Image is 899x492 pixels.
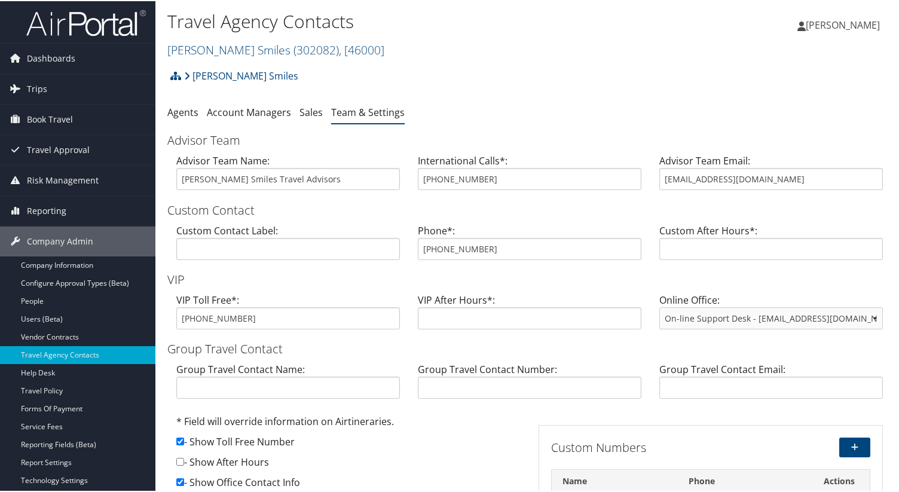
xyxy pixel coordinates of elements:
[293,41,339,57] span: ( 302082 )
[167,152,409,198] div: Advisor Team Name:
[650,361,892,407] div: Group Travel Contact Email:
[26,8,146,36] img: airportal-logo.png
[27,42,75,72] span: Dashboards
[27,103,73,133] span: Book Travel
[797,6,892,42] a: [PERSON_NAME]
[806,17,880,30] span: [PERSON_NAME]
[184,63,298,87] a: [PERSON_NAME] Smiles
[207,105,291,118] a: Account Managers
[809,469,870,492] th: Actions: activate to sort column ascending
[167,41,384,57] a: [PERSON_NAME] Smiles
[167,105,198,118] a: Agents
[409,152,650,198] div: International Calls*:
[331,105,405,118] a: Team & Settings
[27,134,90,164] span: Travel Approval
[176,454,521,474] div: - Show After Hours
[176,433,521,454] div: - Show Toll Free Number
[552,469,678,492] th: Name: activate to sort column descending
[409,292,650,338] div: VIP After Hours*:
[167,292,409,338] div: VIP Toll Free*:
[27,73,47,103] span: Trips
[27,195,66,225] span: Reporting
[167,340,892,356] h3: Group Travel Contact
[167,361,409,407] div: Group Travel Contact Name:
[678,469,809,492] th: Phone: activate to sort column ascending
[27,225,93,255] span: Company Admin
[409,361,650,407] div: Group Travel Contact Number:
[167,270,892,287] h3: VIP
[339,41,384,57] span: , [ 46000 ]
[650,222,892,268] div: Custom After Hours*:
[27,164,99,194] span: Risk Management
[176,413,521,433] div: * Field will override information on Airtineraries.
[650,152,892,198] div: Advisor Team Email:
[650,292,892,338] div: Online Office:
[409,222,650,268] div: Phone*:
[167,8,650,33] h1: Travel Agency Contacts
[167,201,892,218] h3: Custom Contact
[299,105,323,118] a: Sales
[551,438,761,455] h3: Custom Numbers
[167,131,892,148] h3: Advisor Team
[167,222,409,268] div: Custom Contact Label:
